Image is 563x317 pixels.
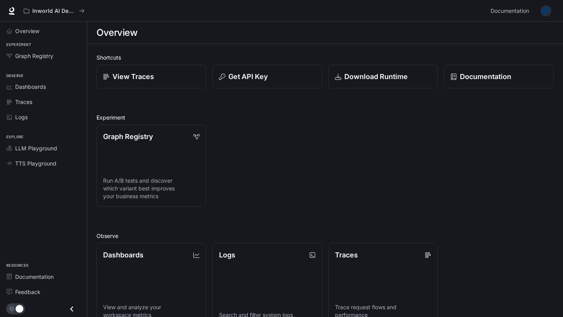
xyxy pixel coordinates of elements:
[20,3,88,19] button: All workspaces
[96,232,554,240] h2: Observe
[96,113,554,122] h2: Experiment
[344,71,408,82] p: Download Runtime
[3,80,84,93] a: Dashboards
[103,177,200,200] p: Run A/B tests and discover which variant best improves your business metrics
[3,49,84,63] a: Graph Registry
[3,270,84,284] a: Documentation
[219,250,235,260] p: Logs
[491,6,529,16] span: Documentation
[103,131,153,142] p: Graph Registry
[212,65,322,88] button: Get API Key
[15,27,39,35] span: Overview
[3,285,84,299] a: Feedback
[538,3,554,19] button: User avatar
[3,24,84,38] a: Overview
[15,52,53,60] span: Graph Registry
[444,65,554,88] a: Documentation
[540,5,551,16] img: User avatar
[96,125,206,207] a: Graph RegistryRun A/B tests and discover which variant best improves your business metrics
[16,304,23,313] span: Dark mode toggle
[3,110,84,124] a: Logs
[112,71,154,82] p: View Traces
[96,25,137,41] h1: Overview
[328,65,438,88] a: Download Runtime
[32,8,76,14] p: Inworld AI Demos
[335,250,358,260] p: Traces
[460,71,511,82] p: Documentation
[15,144,57,152] span: LLM Playground
[15,113,28,121] span: Logs
[96,65,206,88] a: View Traces
[96,53,554,62] h2: Shortcuts
[15,83,46,91] span: Dashboards
[15,273,54,281] span: Documentation
[63,301,81,317] button: Close drawer
[3,157,84,170] a: TTS Playground
[15,159,56,167] span: TTS Playground
[15,98,32,106] span: Traces
[228,71,268,82] p: Get API Key
[3,95,84,109] a: Traces
[15,288,40,296] span: Feedback
[488,3,535,19] a: Documentation
[103,250,144,260] p: Dashboards
[3,141,84,155] a: LLM Playground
